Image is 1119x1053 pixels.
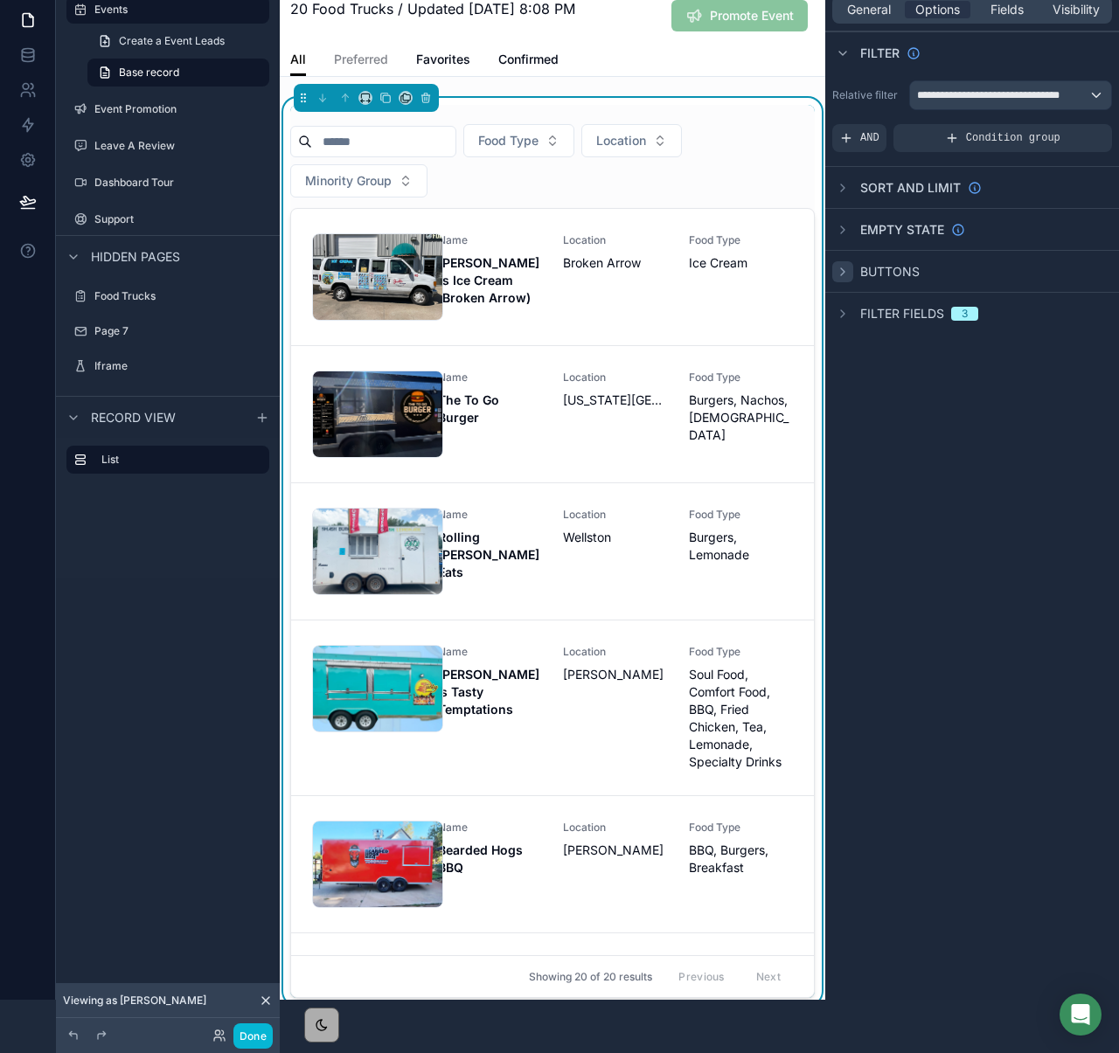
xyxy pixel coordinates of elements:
[529,969,652,983] span: Showing 20 of 20 results
[438,392,503,425] strong: The To Go Burger
[689,508,794,522] span: Food Type
[66,282,269,310] a: Food Trucks
[563,391,668,409] span: [US_STATE][GEOGRAPHIC_DATA]
[438,508,543,522] span: Name
[66,169,269,197] a: Dashboard Tour
[689,233,794,247] span: Food Type
[689,842,794,876] span: BBQ, Burgers, Breakfast
[915,1,960,18] span: Options
[1053,1,1100,18] span: Visibility
[498,44,559,79] a: Confirmed
[91,248,180,266] span: Hidden pages
[689,371,794,384] span: Food Type
[990,1,1024,18] span: Fields
[438,821,543,835] span: Name
[101,453,255,467] label: List
[290,51,306,68] span: All
[94,324,266,338] label: Page 7
[290,44,306,77] a: All
[94,139,266,153] label: Leave A Review
[94,102,266,116] label: Event Promotion
[860,179,961,197] span: Sort And Limit
[563,371,668,384] span: Location
[291,345,814,482] a: NameThe To Go BurgerLocation[US_STATE][GEOGRAPHIC_DATA]Food TypeBurgers, Nachos, [DEMOGRAPHIC_DATA]
[291,620,814,795] a: Name[PERSON_NAME]’s Tasty TemptationsLocation[PERSON_NAME]Food TypeSoul Food, Comfort Food, BBQ, ...
[305,172,392,190] span: Minority Group
[563,666,664,683] span: [PERSON_NAME]
[438,255,539,305] strong: [PERSON_NAME]'s Ice Cream (Broken Arrow)
[563,233,668,247] span: Location
[860,131,879,145] span: AND
[119,66,179,80] span: Base record
[119,34,225,48] span: Create a Event Leads
[860,263,920,281] span: Buttons
[860,45,900,62] span: Filter
[416,51,470,68] span: Favorites
[962,307,968,321] div: 3
[438,371,543,384] span: Name
[563,821,668,835] span: Location
[87,27,269,55] a: Create a Event Leads
[689,529,794,564] span: Burgers, Lemonade
[438,842,526,875] strong: Bearded Hogs BBQ
[291,209,814,345] a: Name[PERSON_NAME]'s Ice Cream (Broken Arrow)LocationBroken ArrowFood TypeIce Cream
[689,254,794,272] span: Ice Cream
[596,132,646,149] span: Location
[291,482,814,620] a: NameRolling [PERSON_NAME] EatsLocationWellstonFood TypeBurgers, Lemonade
[290,164,427,197] button: Select Button
[860,221,944,239] span: Empty state
[334,44,388,79] a: Preferred
[66,132,269,160] a: Leave A Review
[87,59,269,87] a: Base record
[66,95,269,123] a: Event Promotion
[689,391,794,444] span: Burgers, Nachos, [DEMOGRAPHIC_DATA]
[498,51,559,68] span: Confirmed
[438,667,539,717] strong: [PERSON_NAME]’s Tasty Temptations
[94,359,266,373] label: Iframe
[563,645,668,659] span: Location
[689,821,794,835] span: Food Type
[334,51,388,68] span: Preferred
[1060,994,1102,1036] div: Open Intercom Messenger
[563,508,668,522] span: Location
[463,124,574,157] button: Select Button
[689,645,794,659] span: Food Type
[689,666,794,771] span: Soul Food, Comfort Food, BBQ, Fried Chicken, Tea, Lemonade, Specialty Drinks
[94,176,266,190] label: Dashboard Tour
[563,529,611,546] span: Wellston
[94,212,266,226] label: Support
[847,1,891,18] span: General
[478,132,539,149] span: Food Type
[438,530,543,579] strong: Rolling [PERSON_NAME] Eats
[91,409,176,426] span: Record view
[56,438,280,491] div: scrollable content
[832,88,902,102] label: Relative filter
[63,994,206,1008] span: Viewing as [PERSON_NAME]
[291,795,814,932] a: NameBearded Hogs BBQLocation[PERSON_NAME]Food TypeBBQ, Burgers, Breakfast
[563,842,664,859] span: [PERSON_NAME]
[966,131,1060,145] span: Condition group
[860,305,944,322] span: Filter fields
[66,205,269,233] a: Support
[66,317,269,345] a: Page 7
[563,254,641,272] span: Broken Arrow
[438,233,543,247] span: Name
[438,645,543,659] span: Name
[94,289,266,303] label: Food Trucks
[94,3,259,17] label: Events
[581,124,682,157] button: Select Button
[66,352,269,380] a: Iframe
[416,44,470,79] a: Favorites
